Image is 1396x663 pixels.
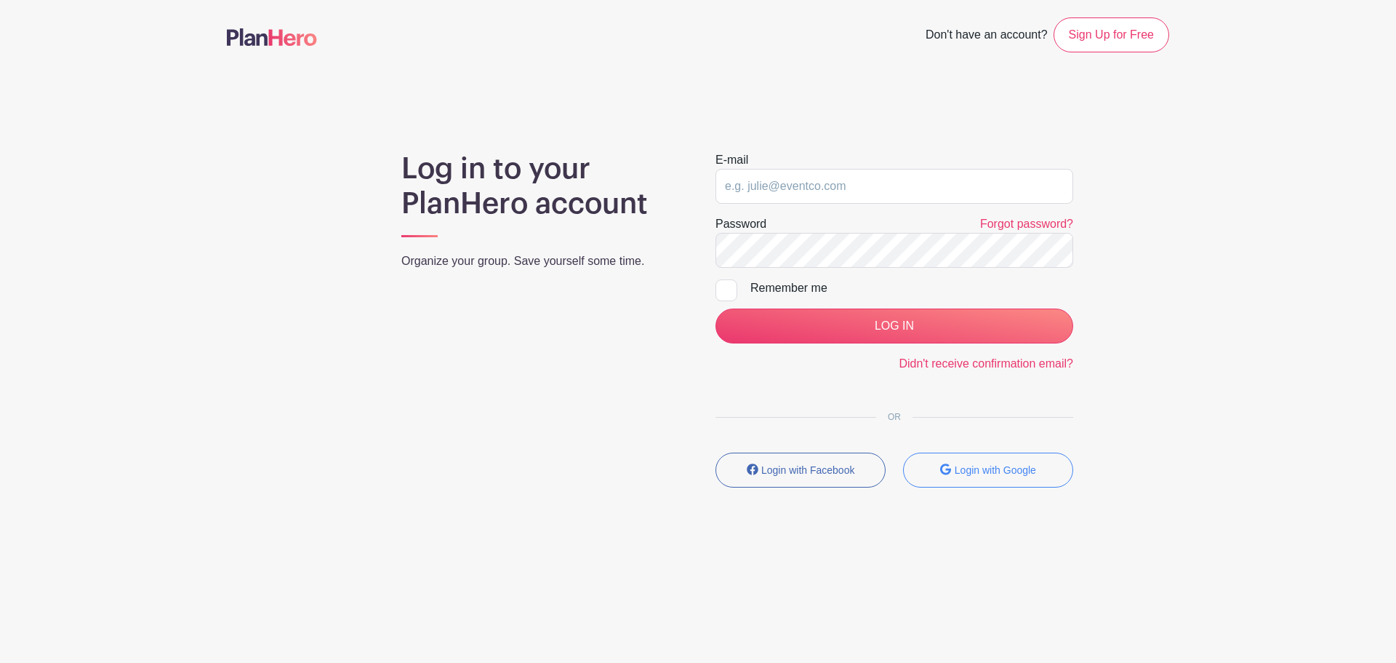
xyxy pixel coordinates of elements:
a: Didn't receive confirmation email? [899,357,1073,370]
a: Forgot password? [980,218,1073,230]
span: OR [876,412,912,422]
input: LOG IN [715,309,1073,344]
span: Don't have an account? [926,20,1048,52]
label: E-mail [715,151,748,169]
button: Login with Facebook [715,453,886,488]
h1: Log in to your PlanHero account [401,151,681,221]
div: Remember me [750,279,1073,297]
small: Login with Google [955,464,1036,476]
small: Login with Facebook [761,464,854,476]
button: Login with Google [903,453,1073,488]
img: logo-507f7623f17ff9eddc593b1ce0a138ce2505c220e1c5a4e2b4648c50719b7d32.svg [227,28,317,46]
p: Organize your group. Save yourself some time. [401,253,681,270]
input: e.g. julie@eventco.com [715,169,1073,204]
a: Sign Up for Free [1054,17,1169,52]
label: Password [715,215,766,233]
